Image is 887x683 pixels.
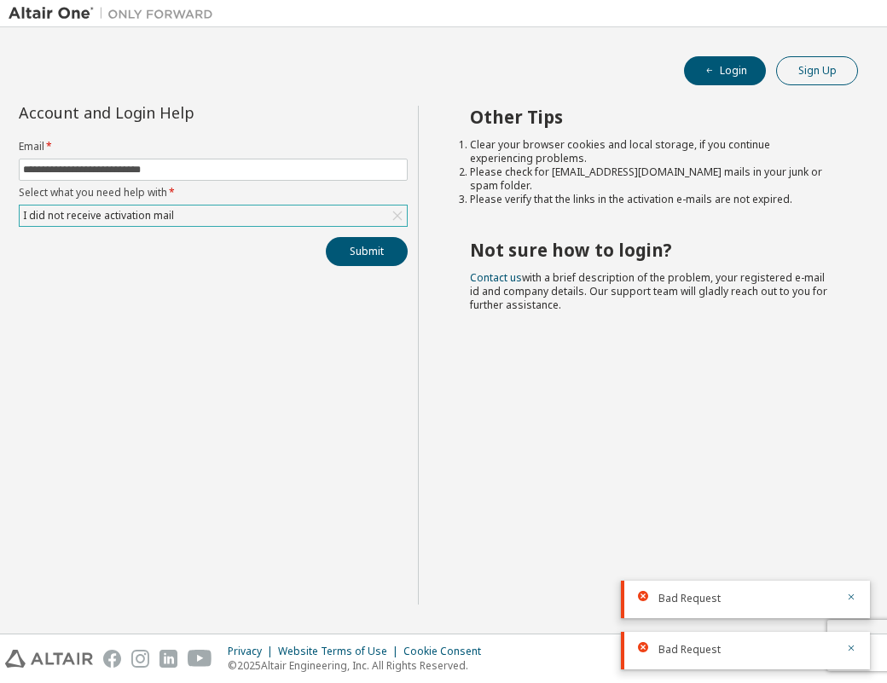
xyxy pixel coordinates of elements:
li: Clear your browser cookies and local storage, if you continue experiencing problems. [470,138,827,165]
button: Sign Up [776,56,858,85]
img: instagram.svg [131,650,149,668]
h2: Other Tips [470,106,827,128]
div: Website Terms of Use [278,645,403,658]
div: Cookie Consent [403,645,491,658]
div: Account and Login Help [19,106,330,119]
span: Bad Request [658,592,721,605]
li: Please verify that the links in the activation e-mails are not expired. [470,193,827,206]
img: linkedin.svg [159,650,177,668]
div: I did not receive activation mail [20,206,177,225]
img: facebook.svg [103,650,121,668]
div: I did not receive activation mail [20,205,407,226]
p: © 2025 Altair Engineering, Inc. All Rights Reserved. [228,658,491,673]
div: Privacy [228,645,278,658]
li: Please check for [EMAIL_ADDRESS][DOMAIN_NAME] mails in your junk or spam folder. [470,165,827,193]
button: Login [684,56,766,85]
img: Altair One [9,5,222,22]
img: altair_logo.svg [5,650,93,668]
span: with a brief description of the problem, your registered e-mail id and company details. Our suppo... [470,270,827,312]
button: Submit [326,237,408,266]
span: Bad Request [658,643,721,657]
label: Email [19,140,408,153]
label: Select what you need help with [19,186,408,200]
h2: Not sure how to login? [470,239,827,261]
a: Contact us [470,270,522,285]
img: youtube.svg [188,650,212,668]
